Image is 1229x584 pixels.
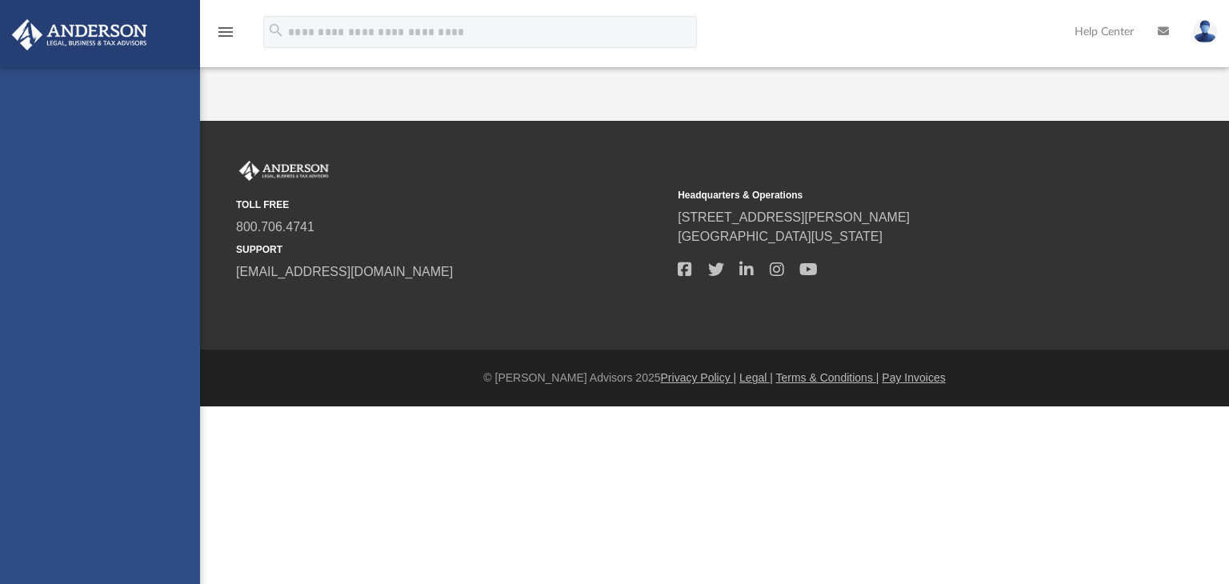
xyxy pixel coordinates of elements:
[661,371,737,384] a: Privacy Policy |
[678,210,910,224] a: [STREET_ADDRESS][PERSON_NAME]
[7,19,152,50] img: Anderson Advisors Platinum Portal
[236,198,667,212] small: TOLL FREE
[739,371,773,384] a: Legal |
[236,265,453,278] a: [EMAIL_ADDRESS][DOMAIN_NAME]
[236,242,667,257] small: SUPPORT
[678,188,1108,202] small: Headquarters & Operations
[236,220,314,234] a: 800.706.4741
[216,22,235,42] i: menu
[200,370,1229,386] div: © [PERSON_NAME] Advisors 2025
[678,230,883,243] a: [GEOGRAPHIC_DATA][US_STATE]
[216,30,235,42] a: menu
[1193,20,1217,43] img: User Pic
[267,22,285,39] i: search
[776,371,879,384] a: Terms & Conditions |
[236,161,332,182] img: Anderson Advisors Platinum Portal
[882,371,945,384] a: Pay Invoices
